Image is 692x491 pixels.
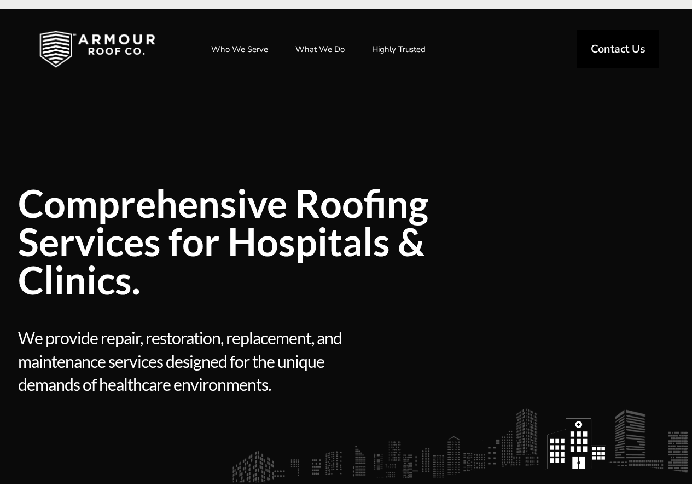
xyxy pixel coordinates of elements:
[18,326,342,396] span: We provide repair, restoration, replacement, and maintenance services designed for the unique dem...
[284,36,356,63] a: What We Do
[22,22,173,77] img: Industrial and Commercial Roofing Company | Armour Roof Co.
[577,30,659,68] a: Contact Us
[591,44,646,55] span: Contact Us
[18,184,505,299] span: Comprehensive Roofing Services for Hospitals & Clinics.
[361,36,437,63] a: Highly Trusted
[200,36,279,63] a: Who We Serve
